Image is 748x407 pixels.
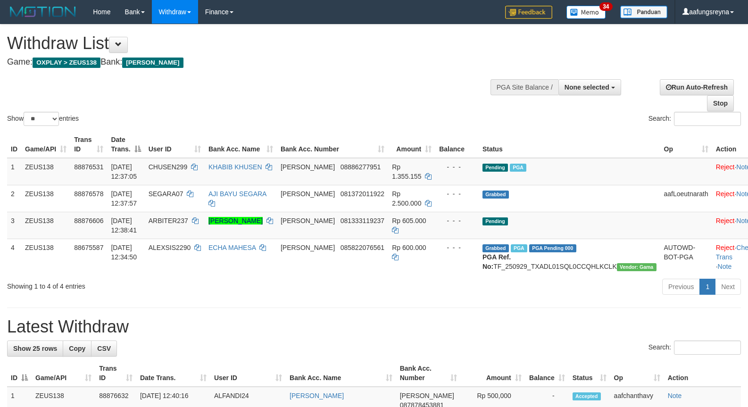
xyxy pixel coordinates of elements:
td: aafLoeutnarath [660,185,712,212]
td: TF_250929_TXADL01SQL0CCQHLKCLK [479,239,660,275]
span: PGA Pending [529,244,576,252]
span: Rp 605.000 [392,217,426,224]
th: ID: activate to sort column descending [7,360,32,387]
span: Copy 081372011922 to clipboard [341,190,384,198]
span: ALEXSIS2290 [149,244,191,251]
span: [PERSON_NAME] [281,217,335,224]
a: Note [668,392,682,399]
span: 88675587 [74,244,103,251]
a: Copy [63,341,91,357]
span: Copy 085822076561 to clipboard [341,244,384,251]
h1: Withdraw List [7,34,489,53]
span: CHUSEN299 [149,163,187,171]
label: Search: [648,341,741,355]
td: 3 [7,212,21,239]
span: [PERSON_NAME] [281,244,335,251]
td: ZEUS138 [21,212,70,239]
div: - - - [439,243,475,252]
a: Note [718,263,732,270]
span: CSV [97,345,111,352]
th: Op: activate to sort column ascending [610,360,664,387]
button: None selected [558,79,621,95]
h1: Latest Withdraw [7,317,741,336]
a: Stop [707,95,734,111]
img: MOTION_logo.png [7,5,79,19]
span: Rp 1.355.155 [392,163,421,180]
th: User ID: activate to sort column ascending [210,360,286,387]
span: None selected [565,83,609,91]
span: Show 25 rows [13,345,57,352]
th: Trans ID: activate to sort column ascending [95,360,136,387]
label: Search: [648,112,741,126]
img: Button%20Memo.svg [566,6,606,19]
div: Showing 1 to 4 of 4 entries [7,278,305,291]
th: Op: activate to sort column ascending [660,131,712,158]
th: Game/API: activate to sort column ascending [32,360,95,387]
td: ZEUS138 [21,185,70,212]
div: - - - [439,216,475,225]
span: ARBITER237 [149,217,188,224]
a: Previous [662,279,700,295]
a: 1 [699,279,715,295]
a: Reject [716,244,735,251]
td: ZEUS138 [21,239,70,275]
span: 34 [599,2,612,11]
a: [PERSON_NAME] [208,217,263,224]
span: Marked by aafpengsreynich [511,244,527,252]
th: Game/API: activate to sort column ascending [21,131,70,158]
span: [PERSON_NAME] [281,190,335,198]
span: SEGARA07 [149,190,183,198]
span: Rp 2.500.000 [392,190,421,207]
th: Balance [435,131,479,158]
span: [PERSON_NAME] [400,392,454,399]
span: [DATE] 12:37:57 [111,190,137,207]
span: Grabbed [482,191,509,199]
a: ECHA MAHESA [208,244,256,251]
th: ID [7,131,21,158]
span: Accepted [573,392,601,400]
th: Bank Acc. Name: activate to sort column ascending [205,131,277,158]
th: Date Trans.: activate to sort column ascending [136,360,210,387]
span: Copy 08886277951 to clipboard [341,163,381,171]
a: KHABIB KHUSEN [208,163,262,171]
th: Amount: activate to sort column ascending [388,131,435,158]
a: Reject [716,163,735,171]
span: 88876578 [74,190,103,198]
label: Show entries [7,112,79,126]
div: - - - [439,162,475,172]
th: Action [664,360,741,387]
span: Grabbed [482,244,509,252]
span: Marked by aafanarl [510,164,526,172]
span: [PERSON_NAME] [122,58,183,68]
a: AJI BAYU SEGARA [208,190,266,198]
span: Rp 600.000 [392,244,426,251]
a: Run Auto-Refresh [660,79,734,95]
span: [DATE] 12:38:41 [111,217,137,234]
span: OXPLAY > ZEUS138 [33,58,100,68]
th: Balance: activate to sort column ascending [525,360,569,387]
span: 88876606 [74,217,103,224]
th: Bank Acc. Name: activate to sort column ascending [286,360,396,387]
input: Search: [674,341,741,355]
span: 88876531 [74,163,103,171]
h4: Game: Bank: [7,58,489,67]
select: Showentries [24,112,59,126]
th: Amount: activate to sort column ascending [461,360,525,387]
a: Reject [716,190,735,198]
span: [DATE] 12:34:50 [111,244,137,261]
span: [DATE] 12:37:05 [111,163,137,180]
td: ZEUS138 [21,158,70,185]
span: Pending [482,164,508,172]
img: panduan.png [620,6,667,18]
div: - - - [439,189,475,199]
th: Bank Acc. Number: activate to sort column ascending [277,131,388,158]
a: CSV [91,341,117,357]
a: [PERSON_NAME] [290,392,344,399]
td: 4 [7,239,21,275]
th: Date Trans.: activate to sort column descending [107,131,144,158]
th: Status [479,131,660,158]
a: Show 25 rows [7,341,63,357]
th: Trans ID: activate to sort column ascending [70,131,107,158]
td: 1 [7,158,21,185]
b: PGA Ref. No: [482,253,511,270]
